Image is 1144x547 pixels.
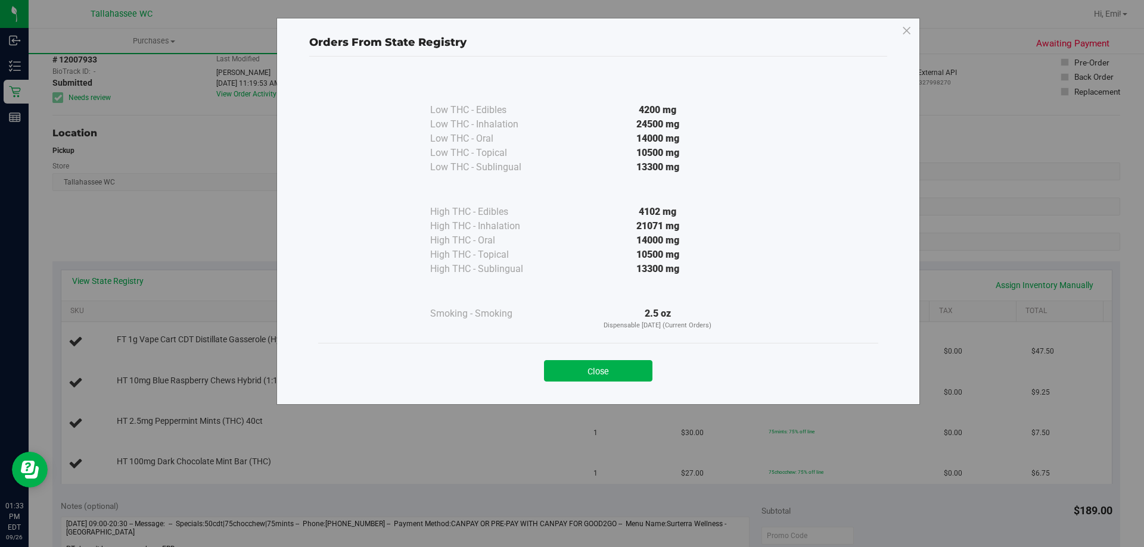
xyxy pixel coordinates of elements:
[309,36,467,49] span: Orders From State Registry
[430,117,549,132] div: Low THC - Inhalation
[549,307,766,331] div: 2.5 oz
[430,146,549,160] div: Low THC - Topical
[549,205,766,219] div: 4102 mg
[549,132,766,146] div: 14000 mg
[430,307,549,321] div: Smoking - Smoking
[549,219,766,233] div: 21071 mg
[549,117,766,132] div: 24500 mg
[430,160,549,174] div: Low THC - Sublingual
[430,233,549,248] div: High THC - Oral
[549,321,766,331] p: Dispensable [DATE] (Current Orders)
[549,248,766,262] div: 10500 mg
[430,132,549,146] div: Low THC - Oral
[549,233,766,248] div: 14000 mg
[544,360,652,382] button: Close
[430,103,549,117] div: Low THC - Edibles
[549,103,766,117] div: 4200 mg
[549,146,766,160] div: 10500 mg
[430,205,549,219] div: High THC - Edibles
[12,452,48,487] iframe: Resource center
[430,262,549,276] div: High THC - Sublingual
[549,262,766,276] div: 13300 mg
[430,219,549,233] div: High THC - Inhalation
[430,248,549,262] div: High THC - Topical
[549,160,766,174] div: 13300 mg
